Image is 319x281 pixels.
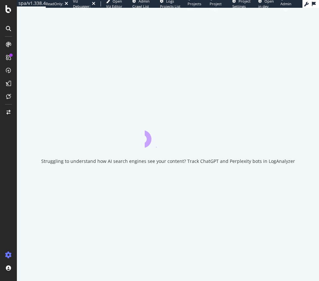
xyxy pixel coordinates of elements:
[46,1,63,6] div: ReadOnly:
[280,1,291,11] span: Admin Page
[210,1,222,11] span: Project Page
[145,124,191,148] div: animation
[188,1,201,11] span: Projects List
[41,158,295,165] div: Struggling to understand how AI search engines see your content? Track ChatGPT and Perplexity bot...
